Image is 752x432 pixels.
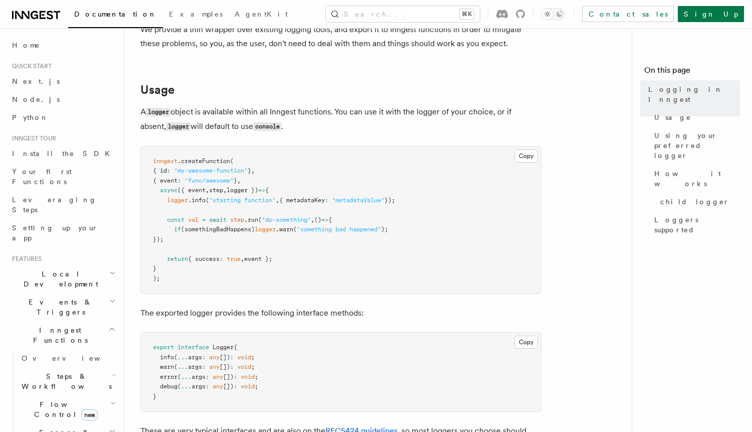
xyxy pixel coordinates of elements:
span: Loggers supported [654,215,740,235]
span: : [325,197,328,204]
span: ; [251,354,255,361]
a: Using your preferred logger [650,126,740,165]
span: void [241,383,255,390]
span: : [202,363,206,370]
span: , [206,187,209,194]
span: "do-something" [262,216,311,223]
span: Install the SDK [12,150,116,158]
span: => [258,187,265,194]
span: ; [255,383,258,390]
span: "metadataValue" [332,197,385,204]
span: interface [177,344,209,351]
span: { [328,216,332,223]
span: ( [206,197,209,204]
span: .warn [276,226,293,233]
span: Events & Triggers [8,297,109,317]
span: { [234,344,237,351]
a: child logger [656,193,740,211]
span: AgentKit [235,10,288,18]
span: []) [220,354,230,361]
span: ( [174,354,177,361]
span: ({ event [177,187,206,194]
a: Install the SDK [8,145,118,163]
span: const [167,216,184,223]
span: How it works [654,169,740,189]
span: Documentation [74,10,157,18]
span: logger [167,197,188,204]
span: } [153,265,156,272]
span: args [192,383,206,390]
span: any [213,383,223,390]
p: A object is available within all Inngest functions. You can use it with the logger of your choice... [140,105,541,134]
code: console [253,122,281,131]
span: } [234,177,237,184]
span: async [160,187,177,194]
span: return [167,255,188,262]
span: .createFunction [177,158,230,165]
span: val [188,216,199,223]
span: () [314,216,321,223]
span: ... [181,373,192,380]
span: Logging in Inngest [648,84,740,104]
span: ); [153,275,160,282]
span: "starting function" [209,197,276,204]
span: : [220,255,223,262]
a: Sign Up [678,6,744,22]
a: AgentKit [229,3,294,27]
span: , [251,167,255,174]
span: (somethingBadHappens) [181,226,255,233]
h4: On this page [644,64,740,80]
a: Leveraging Steps [8,191,118,219]
span: "func/awesome" [184,177,234,184]
span: info [160,354,174,361]
span: Setting up your app [12,224,98,242]
span: : [230,363,234,370]
span: .info [188,197,206,204]
span: export [153,344,174,351]
span: Quick start [8,62,52,70]
span: } [153,393,156,400]
span: warn [160,363,174,370]
span: error [160,373,177,380]
button: Flow Controlnew [18,395,118,423]
span: Local Development [8,269,109,289]
p: We provide a thin wrapper over existing logging tools, and export it to Inngest functions in orde... [140,23,541,51]
code: logger [166,122,191,131]
span: args [188,354,202,361]
span: Inngest Functions [8,325,108,345]
a: Your first Functions [8,163,118,191]
span: Flow Control [18,399,110,419]
a: Documentation [68,3,163,28]
span: logger }) [227,187,258,194]
span: : [202,354,206,361]
span: { event [153,177,177,184]
a: Loggers supported [650,211,740,239]
kbd: ⌘K [460,9,474,19]
span: ... [177,354,188,361]
span: await [209,216,227,223]
span: , [311,216,314,223]
span: ( [230,158,234,165]
span: true [227,255,241,262]
span: .run [244,216,258,223]
span: Your first Functions [12,168,72,186]
span: ); [381,226,388,233]
span: ... [181,383,192,390]
span: { success [188,255,220,262]
span: args [192,373,206,380]
button: Copy [514,150,538,163]
span: []) [220,363,230,370]
span: Examples [169,10,223,18]
a: Overview [18,349,118,367]
span: : [177,177,181,184]
span: void [241,373,255,380]
span: void [237,363,251,370]
span: Next.js [12,77,60,85]
a: Next.js [8,72,118,90]
p: The exported logger provides the following interface methods: [140,306,541,320]
span: inngest [153,158,177,165]
span: child logger [660,197,729,207]
a: Python [8,108,118,126]
span: []) [223,383,234,390]
span: step [209,187,223,194]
